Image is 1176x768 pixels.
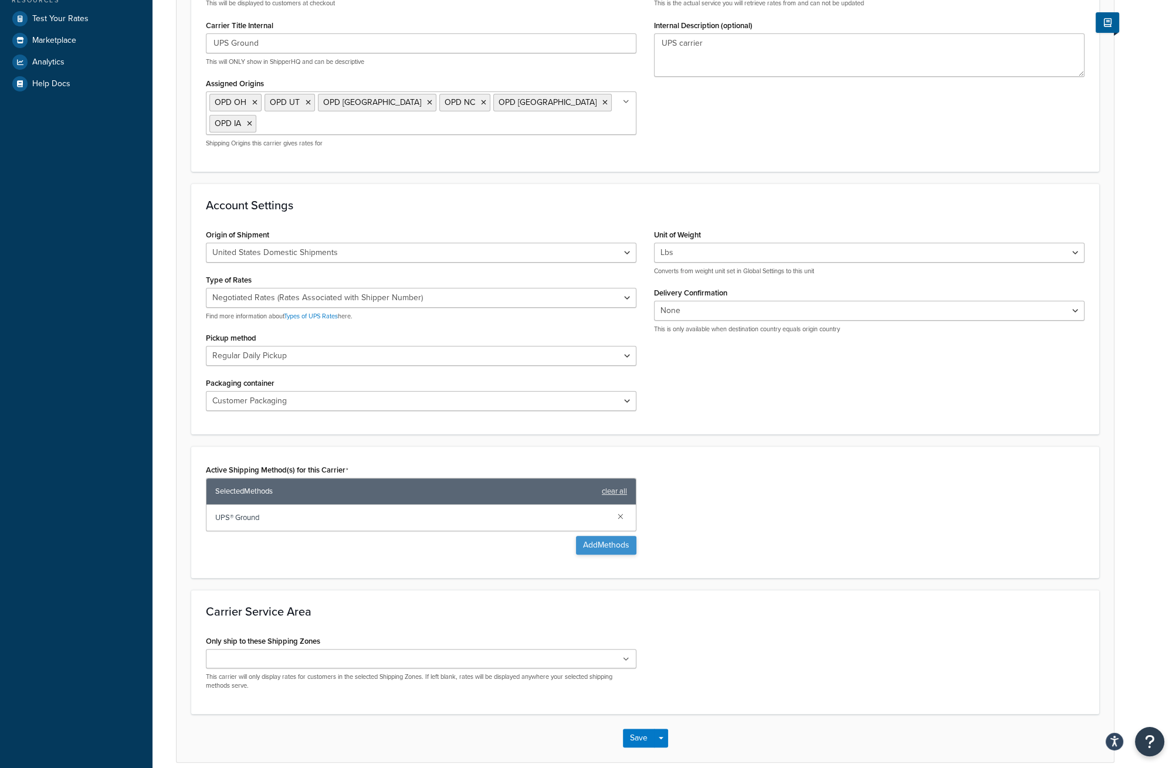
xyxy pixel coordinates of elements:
span: UPS® Ground [215,509,608,526]
p: This will ONLY show in ShipperHQ and can be descriptive [206,57,636,66]
p: Shipping Origins this carrier gives rates for [206,139,636,148]
p: Find more information about here. [206,312,636,321]
h3: Carrier Service Area [206,605,1085,618]
a: Types of UPS Rates [284,311,338,321]
p: This carrier will only display rates for customers in the selected Shipping Zones. If left blank,... [206,672,636,691]
button: Save [623,729,655,747]
span: Marketplace [32,36,76,46]
a: Marketplace [9,30,144,51]
span: Test Your Rates [32,14,89,24]
label: Active Shipping Method(s) for this Carrier [206,465,348,475]
label: Assigned Origins [206,79,264,88]
button: Open Resource Center [1135,727,1164,756]
textarea: UPS carrier [654,33,1085,77]
label: Internal Description (optional) [654,21,753,30]
a: Test Your Rates [9,8,144,29]
label: Pickup method [206,334,256,342]
label: Origin of Shipment [206,230,269,239]
label: Packaging container [206,379,274,388]
h3: Account Settings [206,199,1085,212]
span: OPD UT [270,96,300,108]
label: Carrier Title Internal [206,21,273,30]
span: Analytics [32,57,65,67]
button: AddMethods [576,536,636,555]
a: Help Docs [9,73,144,94]
label: Unit of Weight [654,230,701,239]
span: OPD NC [445,96,475,108]
p: This is only available when destination country equals origin country [654,325,1085,334]
label: Only ship to these Shipping Zones [206,637,320,645]
label: Type of Rates [206,276,252,284]
span: OPD OH [215,96,246,108]
span: OPD IA [215,117,241,130]
button: Show Help Docs [1096,12,1119,33]
span: Help Docs [32,79,70,89]
a: clear all [602,483,627,499]
label: Delivery Confirmation [654,288,727,297]
a: Analytics [9,52,144,73]
span: OPD [GEOGRAPHIC_DATA] [323,96,421,108]
span: OPD [GEOGRAPHIC_DATA] [499,96,597,108]
p: Converts from weight unit set in Global Settings to this unit [654,267,1085,276]
span: Selected Methods [215,483,596,499]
